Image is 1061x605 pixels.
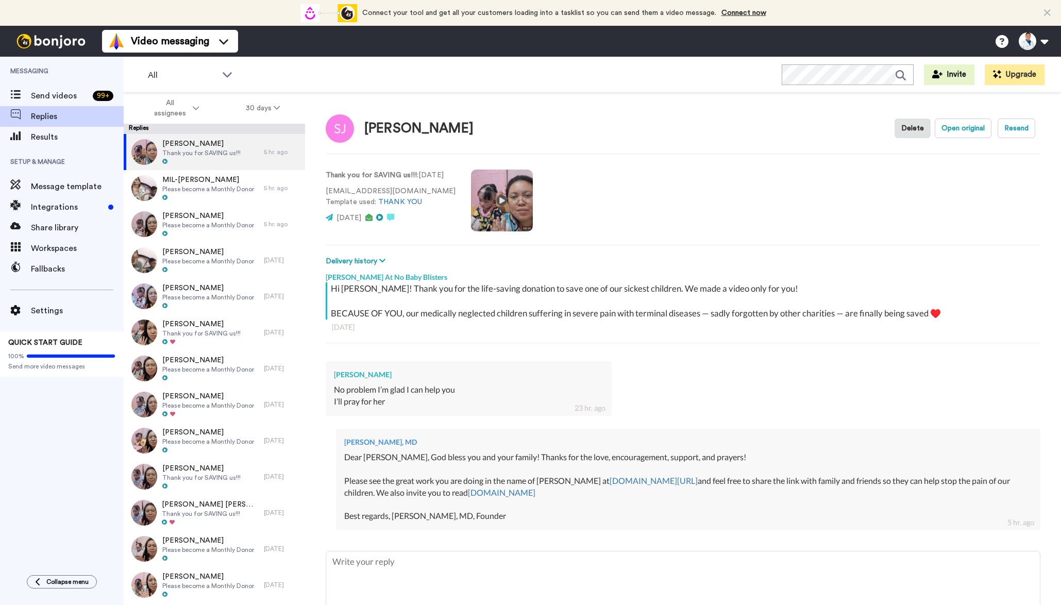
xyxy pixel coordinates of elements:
[264,400,300,409] div: [DATE]
[610,476,698,485] a: [DOMAIN_NAME][URL]
[124,314,305,350] a: [PERSON_NAME]Thank you for SAVING us!!![DATE]
[124,386,305,423] a: [PERSON_NAME]Please become a Monthly Donor[DATE]
[162,355,254,365] span: [PERSON_NAME]
[334,369,603,380] div: [PERSON_NAME]
[332,322,1034,332] div: [DATE]
[162,427,254,438] span: [PERSON_NAME]
[31,222,124,234] span: Share library
[124,531,305,567] a: [PERSON_NAME]Please become a Monthly Donor[DATE]
[12,34,90,48] img: bj-logo-header-white.svg
[344,451,1032,522] div: Dear [PERSON_NAME], God bless you and your family! Thanks for the love, encouragement, support, a...
[264,148,300,156] div: 5 hr. ago
[1007,517,1034,528] div: 5 hr. ago
[162,221,254,229] span: Please become a Monthly Donor
[362,9,716,16] span: Connect your tool and get all your customers loading into a tasklist so you can send them a video...
[8,352,24,360] span: 100%
[162,499,259,510] span: [PERSON_NAME] [PERSON_NAME]
[264,292,300,300] div: [DATE]
[264,256,300,264] div: [DATE]
[131,139,157,165] img: 2ecab436-153c-4a44-8138-8d12d6438bb0-thumb.jpg
[334,384,603,396] div: No problem I’m glad I can help you
[131,211,157,237] img: 5f741211-7705-453e-8ae4-495ff771a9e2-thumb.jpg
[575,403,605,413] div: 23 hr. ago
[162,438,254,446] span: Please become a Monthly Donor
[124,350,305,386] a: [PERSON_NAME]Please become a Monthly Donor[DATE]
[31,110,124,123] span: Replies
[162,582,254,590] span: Please become a Monthly Donor
[264,328,300,337] div: [DATE]
[300,4,357,22] div: animation
[124,170,305,206] a: MIL-[PERSON_NAME]Please become a Monthly Donor5 hr. ago
[162,293,254,301] span: Please become a Monthly Donor
[131,34,209,48] span: Video messaging
[31,242,124,255] span: Workspaces
[162,572,254,582] span: [PERSON_NAME]
[264,581,300,589] div: [DATE]
[93,91,113,101] div: 99 +
[326,256,389,267] button: Delivery history
[264,436,300,445] div: [DATE]
[326,170,456,181] p: : [DATE]
[162,149,241,157] span: Thank you for SAVING us!!!
[8,339,82,346] span: QUICK START GUIDE
[31,201,104,213] span: Integrations
[131,392,157,417] img: d3e1fe70-ff4d-4ce9-91b8-8e4f77963c02-thumb.jpg
[162,401,254,410] span: Please become a Monthly Donor
[223,99,304,117] button: 30 days
[124,567,305,603] a: [PERSON_NAME]Please become a Monthly Donor[DATE]
[924,64,974,85] button: Invite
[334,396,603,408] div: I’ll pray for her
[162,319,241,329] span: [PERSON_NAME]
[336,214,361,222] span: [DATE]
[124,134,305,170] a: [PERSON_NAME]Thank you for SAVING us!!!5 hr. ago
[162,474,241,482] span: Thank you for SAVING us!!!
[162,139,241,149] span: [PERSON_NAME]
[162,211,254,221] span: [PERSON_NAME]
[8,362,115,371] span: Send more video messages
[378,198,422,206] a: THANK YOU
[344,437,1032,447] div: [PERSON_NAME], MD
[149,98,191,119] span: All assignees
[124,423,305,459] a: [PERSON_NAME]Please become a Monthly Donor[DATE]
[162,365,254,374] span: Please become a Monthly Donor
[124,242,305,278] a: [PERSON_NAME]Please become a Monthly Donor[DATE]
[162,247,254,257] span: [PERSON_NAME]
[264,473,300,481] div: [DATE]
[124,206,305,242] a: [PERSON_NAME]Please become a Monthly Donor5 hr. ago
[124,278,305,314] a: [PERSON_NAME]Please become a Monthly Donor[DATE]
[162,185,254,193] span: Please become a Monthly Donor
[162,391,254,401] span: [PERSON_NAME]
[162,283,254,293] span: [PERSON_NAME]
[331,282,1038,320] div: Hi [PERSON_NAME]! Thank you for the life-saving donation to save one of our sickest children. We ...
[998,119,1035,138] button: Resend
[895,119,931,138] button: Delete
[264,364,300,373] div: [DATE]
[131,283,157,309] img: 884b6932-046d-4a6f-88fb-6b8485325e3b-thumb.jpg
[131,428,157,453] img: 88e435b7-2623-4557-94ec-c90816923660-thumb.jpg
[326,186,456,208] p: [EMAIL_ADDRESS][DOMAIN_NAME] Template used:
[31,263,124,275] span: Fallbacks
[131,464,157,490] img: b2659016-84ce-4acd-8747-d44cd013e207-thumb.jpg
[364,121,474,136] div: [PERSON_NAME]
[124,495,305,531] a: [PERSON_NAME] [PERSON_NAME]Thank you for SAVING us!!![DATE]
[108,33,125,49] img: vm-color.svg
[326,172,417,179] strong: Thank you for SAVING us!!!
[131,320,157,345] img: be357946-141f-44d1-9052-ebfb6f074104-thumb.jpg
[31,180,124,193] span: Message template
[131,356,157,381] img: 018a158b-8db8-4271-bb1c-eef8213c5b51-thumb.jpg
[985,64,1045,85] button: Upgrade
[162,535,254,546] span: [PERSON_NAME]
[935,119,991,138] button: Open original
[264,545,300,553] div: [DATE]
[131,536,157,562] img: 5a8f93b2-9704-4a23-824d-90d0b5636137-thumb.jpg
[131,175,157,201] img: 2037e48c-39fc-4ddf-a4a8-e67ab4ac14fd-thumb.jpg
[131,572,157,598] img: 61e11642-d647-4fef-97ef-55de1b054277-thumb.jpg
[162,175,254,185] span: MIL-[PERSON_NAME]
[264,184,300,192] div: 5 hr. ago
[27,575,97,589] button: Collapse menu
[131,247,157,273] img: a4335107-551e-4859-98f1-cf83023e92a9-thumb.jpg
[326,267,1040,282] div: [PERSON_NAME] At No Baby Blisters
[468,488,535,497] a: [DOMAIN_NAME]
[124,459,305,495] a: [PERSON_NAME]Thank you for SAVING us!!![DATE]
[264,220,300,228] div: 5 hr. ago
